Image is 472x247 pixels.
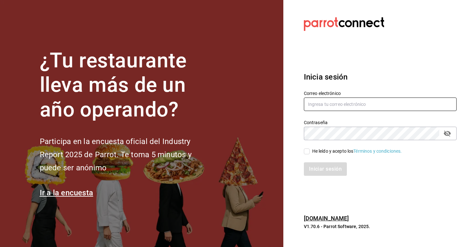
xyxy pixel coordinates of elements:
div: He leído y acepto los [312,148,402,155]
h2: Participa en la encuesta oficial del Industry Report 2025 de Parrot. Te toma 5 minutos y puede se... [40,135,213,174]
a: [DOMAIN_NAME] [304,215,349,222]
input: Ingresa tu correo electrónico [304,98,457,111]
label: Correo electrónico [304,91,457,95]
a: Términos y condiciones. [353,149,402,154]
p: V1.70.6 - Parrot Software, 2025. [304,223,457,230]
label: Contraseña [304,120,457,124]
h1: ¿Tu restaurante lleva más de un año operando? [40,48,213,122]
h3: Inicia sesión [304,71,457,83]
a: Ir a la encuesta [40,188,93,197]
button: passwordField [442,128,453,139]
